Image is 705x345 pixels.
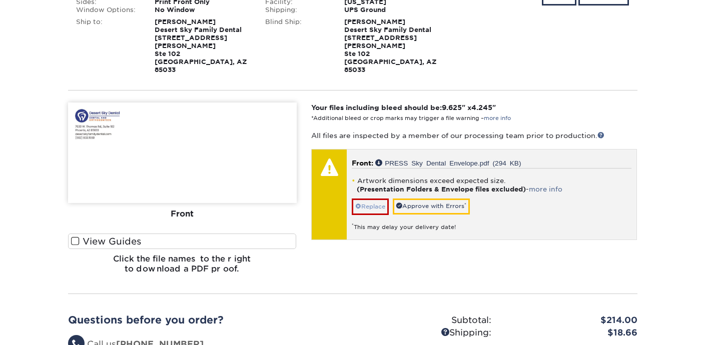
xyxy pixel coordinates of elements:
a: Replace [352,198,389,214]
li: Artwork dimensions exceed expected size. - [352,176,631,193]
h6: Click the file names to the right to download a PDF proof. [68,254,297,281]
h2: Questions before you order? [68,314,345,326]
div: Shipping: [353,326,499,339]
strong: (Presentation Folders & Envelope files excluded) [357,185,526,193]
div: Window Options: [69,6,148,14]
a: more info [529,185,562,193]
div: Front [68,202,297,224]
div: $18.66 [499,326,645,339]
a: PRESS Sky Dental Envelope.pdf (294 KB) [375,159,521,166]
div: Ship to: [69,18,148,74]
p: All files are inspected by a member of our processing team prior to production. [311,130,637,140]
div: Shipping: [258,6,337,14]
div: This may delay your delivery date! [352,215,631,231]
div: Blind Ship: [258,18,337,74]
div: No Window [147,6,258,14]
strong: Your files including bleed should be: " x " [311,103,496,111]
strong: [PERSON_NAME] Desert Sky Family Dental [STREET_ADDRESS][PERSON_NAME] Ste 102 [GEOGRAPHIC_DATA], A... [344,18,437,73]
div: UPS Ground [337,6,447,14]
a: Approve with Errors* [393,198,470,214]
span: 9.625 [442,103,462,111]
iframe: Google Customer Reviews [3,314,85,341]
strong: [PERSON_NAME] Desert Sky Family Dental [STREET_ADDRESS][PERSON_NAME] Ste 102 [GEOGRAPHIC_DATA], A... [155,18,247,73]
div: Subtotal: [353,314,499,327]
label: View Guides [68,233,297,249]
span: 4.245 [471,103,492,111]
div: $214.00 [499,314,645,327]
span: Front: [352,159,373,167]
a: more info [484,115,511,121]
small: *Additional bleed or crop marks may trigger a file warning – [311,115,511,121]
